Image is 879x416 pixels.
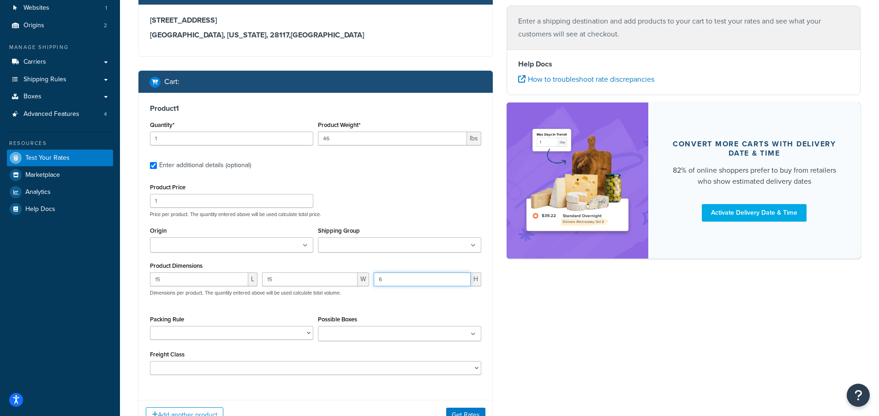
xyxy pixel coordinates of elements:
[24,110,79,118] span: Advanced Features
[358,272,369,286] span: W
[150,162,157,169] input: Enter additional details (optional)
[24,58,46,66] span: Carriers
[25,205,55,213] span: Help Docs
[150,227,167,234] label: Origin
[7,167,113,183] a: Marketplace
[25,188,51,196] span: Analytics
[471,272,481,286] span: H
[7,43,113,51] div: Manage Shipping
[518,74,654,84] a: How to troubleshoot rate discrepancies
[148,211,484,217] p: Price per product. The quantity entered above will be used calculate total price.
[847,384,870,407] button: Open Resource Center
[150,121,174,128] label: Quantity*
[150,184,185,191] label: Product Price
[7,17,113,34] li: Origins
[159,159,251,172] div: Enter additional details (optional)
[150,351,185,358] label: Freight Class
[7,184,113,200] a: Analytics
[7,88,113,105] a: Boxes
[7,150,113,166] a: Test Your Rates
[164,78,179,86] h2: Cart :
[518,15,849,41] p: Enter a shipping destination and add products to your cart to test your rates and see what your c...
[248,272,257,286] span: L
[318,132,467,145] input: 0.00
[150,316,184,323] label: Packing Rule
[7,106,113,123] li: Advanced Features
[7,71,113,88] a: Shipping Rules
[7,106,113,123] a: Advanced Features4
[7,54,113,71] a: Carriers
[24,22,44,30] span: Origins
[7,201,113,217] a: Help Docs
[518,59,849,70] h4: Help Docs
[7,139,113,147] div: Resources
[24,4,49,12] span: Websites
[150,16,481,25] h3: [STREET_ADDRESS]
[105,4,107,12] span: 1
[318,121,360,128] label: Product Weight*
[318,227,360,234] label: Shipping Group
[148,289,341,296] p: Dimensions per product. The quantity entered above will be used calculate total volume.
[104,22,107,30] span: 2
[25,154,70,162] span: Test Your Rates
[25,171,60,179] span: Marketplace
[670,165,839,187] div: 82% of online shoppers prefer to buy from retailers who show estimated delivery dates
[150,30,481,40] h3: [GEOGRAPHIC_DATA], [US_STATE], 28117 , [GEOGRAPHIC_DATA]
[24,93,42,101] span: Boxes
[24,76,66,84] span: Shipping Rules
[104,110,107,118] span: 4
[150,262,203,269] label: Product Dimensions
[520,116,634,245] img: feature-image-ddt-36eae7f7280da8017bfb280eaccd9c446f90b1fe08728e4019434db127062ab4.png
[150,104,481,113] h3: Product 1
[318,316,357,323] label: Possible Boxes
[7,17,113,34] a: Origins2
[467,132,481,145] span: lbs
[150,132,313,145] input: 0
[702,204,807,222] a: Activate Delivery Date & Time
[670,139,839,158] div: Convert more carts with delivery date & time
